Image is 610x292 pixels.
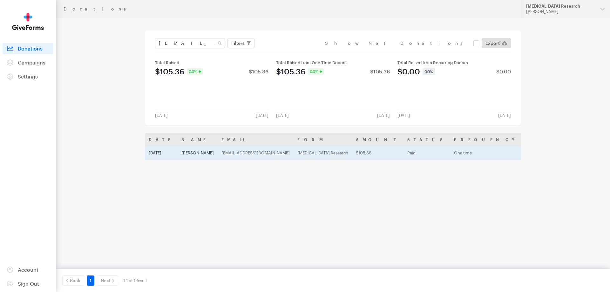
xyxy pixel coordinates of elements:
[394,113,414,118] div: [DATE]
[482,38,511,48] a: Export
[276,60,390,65] div: Total Raised from One Time Donors
[151,113,172,118] div: [DATE]
[18,267,38,273] span: Account
[526,9,595,14] div: [PERSON_NAME]
[249,69,268,74] div: $105.36
[496,69,511,74] div: $0.00
[308,68,324,75] div: 0.0%
[145,133,178,146] th: Date
[227,38,254,48] button: Filters
[276,68,305,75] div: $105.36
[18,45,43,51] span: Donations
[423,68,435,75] div: 0.0%
[494,113,515,118] div: [DATE]
[485,39,500,47] span: Export
[218,133,294,146] th: Email
[352,133,403,146] th: Amount
[231,39,245,47] span: Filters
[3,57,53,68] a: Campaigns
[18,281,39,287] span: Sign Out
[373,113,394,118] div: [DATE]
[155,68,184,75] div: $105.36
[397,68,420,75] div: $0.00
[370,69,390,74] div: $105.36
[403,146,450,160] td: Paid
[221,150,290,155] a: [EMAIL_ADDRESS][DOMAIN_NAME]
[123,275,147,286] div: 1-1 of 1
[18,59,45,65] span: Campaigns
[12,13,44,30] img: GiveForms
[3,264,53,275] a: Account
[3,43,53,54] a: Donations
[272,113,293,118] div: [DATE]
[18,73,38,79] span: Settings
[178,133,218,146] th: Name
[145,146,178,160] td: [DATE]
[155,60,268,65] div: Total Raised
[3,278,53,289] a: Sign Out
[3,71,53,82] a: Settings
[397,60,511,65] div: Total Raised from Recurring Donors
[352,146,403,160] td: $105.36
[450,133,523,146] th: Frequency
[450,146,523,160] td: One time
[294,133,352,146] th: Form
[187,68,203,75] div: 0.0%
[252,113,272,118] div: [DATE]
[526,3,595,9] div: [MEDICAL_DATA] Research
[403,133,450,146] th: Status
[178,146,218,160] td: [PERSON_NAME]
[294,146,352,160] td: [MEDICAL_DATA] Research
[155,38,225,48] input: Search Name & Email
[135,278,147,283] span: Result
